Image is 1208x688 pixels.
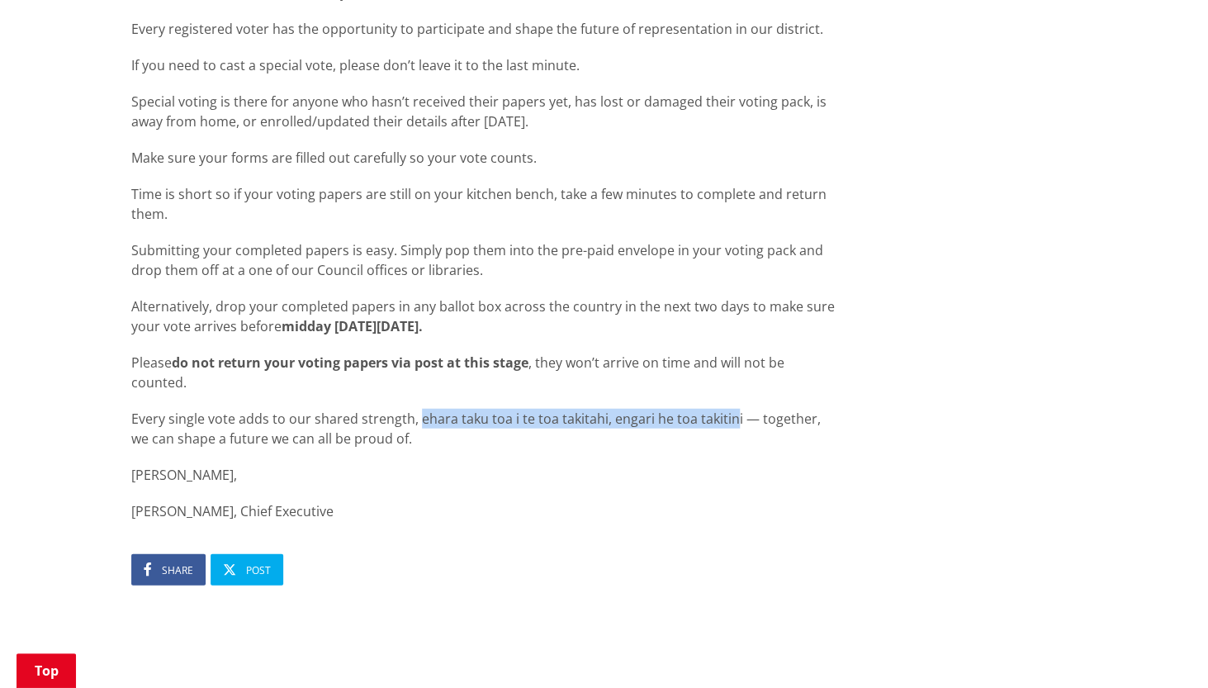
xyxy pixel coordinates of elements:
p: Alternatively, drop your completed papers in any ballot box across the country in the next two da... [131,297,835,336]
p: Every single vote adds to our shared strength, ehara taku toa i te toa takitahi, engari he toa ta... [131,409,835,448]
a: Share [131,554,206,586]
iframe: Messenger Launcher [1132,619,1191,678]
p: Every registered voter has the opportunity to participate and shape the future of representation ... [131,19,835,39]
p: [PERSON_NAME], [131,465,835,485]
a: Post [211,554,283,586]
p: Please , they won’t arrive on time and will not be counted. [131,353,835,392]
p: Make sure your forms are filled out carefully so your vote counts. [131,148,835,168]
strong: do not return your voting papers via post at this stage [172,353,528,372]
strong: midday [DATE][DATE]. [282,317,423,335]
span: Share [162,563,193,577]
a: Top [17,653,76,688]
p: Submitting your completed papers is easy. Simply pop them into the pre-paid envelope in your voti... [131,240,835,280]
p: If you need to cast a special vote, please don’t leave it to the last minute. [131,55,835,75]
p: Special voting is there for anyone who hasn’t received their papers yet, has lost or damaged thei... [131,92,835,131]
p: Time is short so if your voting papers are still on your kitchen bench, take a few minutes to com... [131,184,835,224]
span: Post [246,563,271,577]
